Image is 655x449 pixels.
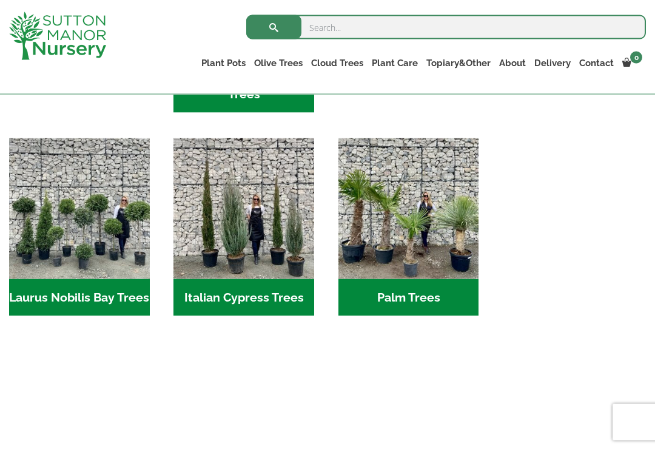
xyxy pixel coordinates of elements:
a: 0 [618,55,646,72]
a: Cloud Trees [307,55,368,72]
a: Plant Pots [197,55,250,72]
img: logo [9,12,106,60]
a: Delivery [530,55,575,72]
img: Home - IMG 5945 [9,138,150,279]
h2: Italian Cypress Trees [173,279,314,317]
a: Plant Care [368,55,422,72]
a: About [495,55,530,72]
span: 0 [630,52,642,64]
img: Home - 8A9CB1CE 8400 44EF 8A07 A93B8012FD3E [338,138,479,279]
a: Topiary&Other [422,55,495,72]
h2: Laurus Nobilis Bay Trees [9,279,150,317]
a: Contact [575,55,618,72]
img: Home - IMG 5949 [173,138,314,279]
a: Visit product category Palm Trees [338,138,479,316]
h2: Palm Trees [338,279,479,317]
input: Search... [246,15,646,39]
a: Olive Trees [250,55,307,72]
a: Visit product category Laurus Nobilis Bay Trees [9,138,150,316]
a: Visit product category Italian Cypress Trees [173,138,314,316]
